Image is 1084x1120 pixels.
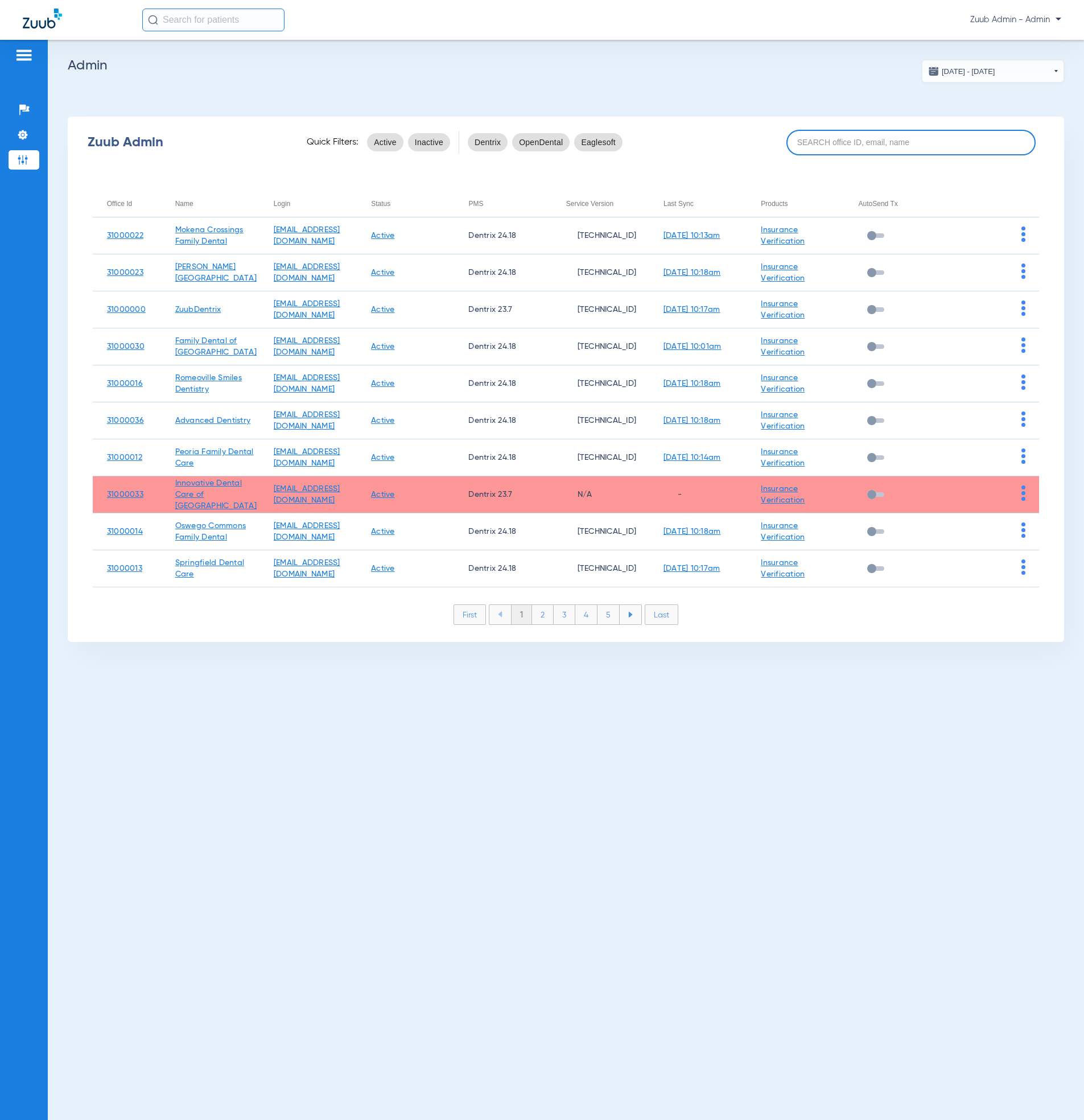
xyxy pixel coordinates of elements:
[371,232,395,240] a: Active
[454,254,551,291] td: Dentrix 24.18
[454,439,551,476] td: Dentrix 24.18
[107,380,143,388] a: 31000016
[575,605,597,624] li: 4
[519,137,563,148] span: OpenDental
[859,197,942,210] div: AutoSend Tx
[371,565,395,573] a: Active
[761,197,788,210] div: Products
[761,522,805,541] a: Insurance Verification
[1021,227,1025,242] img: group-dot-blue.svg
[581,137,616,148] span: Eaglesoft
[175,522,246,541] a: Oswego Commons Family Dental
[663,197,694,210] div: Last Sync
[761,197,844,210] div: Products
[307,137,358,148] span: Quick Filters:
[274,197,290,210] div: Login
[552,513,649,550] td: [TECHNICAL_ID]
[175,197,193,210] div: Name
[552,217,649,254] td: [TECHNICAL_ID]
[274,226,340,245] a: [EMAIL_ADDRESS][DOMAIN_NAME]
[371,197,454,210] div: Status
[107,417,144,425] a: 31000036
[88,137,287,148] div: Zuub Admin
[645,604,678,625] li: Last
[107,454,142,462] a: 31000012
[761,263,805,282] a: Insurance Verification
[566,197,649,210] div: Service Version
[454,604,486,625] li: First
[107,232,143,240] a: 31000022
[142,9,285,31] input: Search for patients
[175,417,251,425] a: Advanced Dentistry
[371,454,395,462] a: Active
[552,439,649,476] td: [TECHNICAL_ID]
[175,226,244,245] a: Mokena Crossings Family Dental
[663,343,722,351] a: [DATE] 10:01am
[761,226,805,245] a: Insurance Verification
[371,491,395,499] a: Active
[552,291,649,328] td: [TECHNICAL_ID]
[663,269,721,277] a: [DATE] 10:18am
[1021,337,1025,353] img: group-dot-blue.svg
[454,550,551,587] td: Dentrix 24.18
[663,454,721,462] a: [DATE] 10:14am
[107,269,143,277] a: 31000023
[761,559,805,578] a: Insurance Verification
[23,9,62,28] img: Zuub Logo
[107,197,161,210] div: Office Id
[454,476,551,513] td: Dentrix 23.7
[511,605,532,624] li: 1
[454,217,551,254] td: Dentrix 24.18
[928,65,939,77] img: date.svg
[274,197,357,210] div: Login
[1021,522,1025,538] img: group-dot-blue.svg
[274,337,340,356] a: [EMAIL_ADDRESS][DOMAIN_NAME]
[454,402,551,439] td: Dentrix 24.18
[371,306,395,314] a: Active
[175,263,257,282] a: [PERSON_NAME][GEOGRAPHIC_DATA]
[454,365,551,402] td: Dentrix 24.18
[663,528,721,536] a: [DATE] 10:18am
[175,479,257,510] a: Innovative Dental Care of [GEOGRAPHIC_DATA]
[1021,374,1025,390] img: group-dot-blue.svg
[371,528,395,536] a: Active
[1021,559,1025,575] img: group-dot-blue.svg
[552,476,649,513] td: N/A
[175,337,257,356] a: Family Dental of [GEOGRAPHIC_DATA]
[786,130,1036,155] input: SEARCH office ID, email, name
[554,605,575,624] li: 3
[454,291,551,328] td: Dentrix 23.7
[1021,300,1025,316] img: group-dot-blue.svg
[761,374,805,393] a: Insurance Verification
[761,411,805,430] a: Insurance Verification
[761,337,805,356] a: Insurance Verification
[68,60,1064,71] h2: Admin
[468,197,551,210] div: PMS
[454,328,551,365] td: Dentrix 24.18
[148,15,158,25] img: Search Icon
[761,448,805,467] a: Insurance Verification
[274,411,340,430] a: [EMAIL_ADDRESS][DOMAIN_NAME]
[1021,411,1025,427] img: group-dot-blue.svg
[552,550,649,587] td: [TECHNICAL_ID]
[468,131,623,154] mat-chip-listbox: pms-filters
[274,522,340,541] a: [EMAIL_ADDRESS][DOMAIN_NAME]
[1021,263,1025,279] img: group-dot-blue.svg
[663,232,720,240] a: [DATE] 10:13am
[107,565,142,573] a: 31000013
[175,374,242,393] a: Romeoville Smiles Dentistry
[107,528,143,536] a: 31000014
[374,137,397,148] span: Active
[107,343,145,351] a: 31000030
[175,306,221,314] a: ZuubDentrix
[566,197,613,210] div: Service Version
[552,402,649,439] td: [TECHNICAL_ID]
[175,197,259,210] div: Name
[371,380,395,388] a: Active
[663,565,720,573] a: [DATE] 10:17am
[761,300,805,319] a: Insurance Verification
[175,448,254,467] a: Peoria Family Dental Care
[498,611,502,617] img: arrow-left-blue.svg
[663,197,747,210] div: Last Sync
[475,137,501,148] span: Dentrix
